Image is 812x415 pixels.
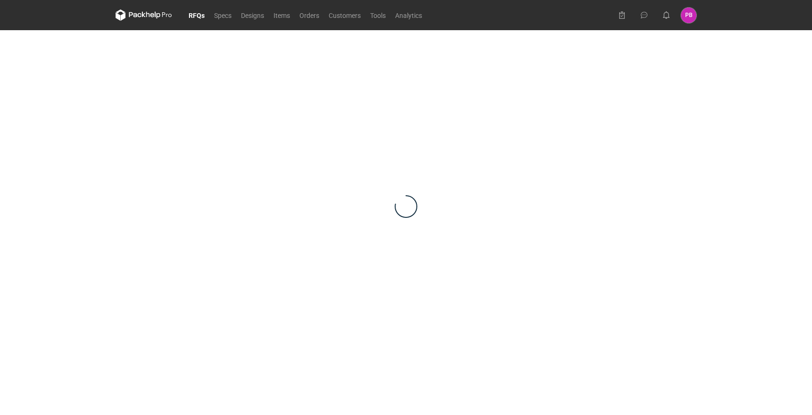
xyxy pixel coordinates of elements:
[681,8,696,23] div: Paulius Bukšnys
[236,9,269,21] a: Designs
[295,9,324,21] a: Orders
[209,9,236,21] a: Specs
[324,9,365,21] a: Customers
[269,9,295,21] a: Items
[390,9,427,21] a: Analytics
[365,9,390,21] a: Tools
[184,9,209,21] a: RFQs
[116,9,172,21] svg: Packhelp Pro
[681,8,696,23] button: PB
